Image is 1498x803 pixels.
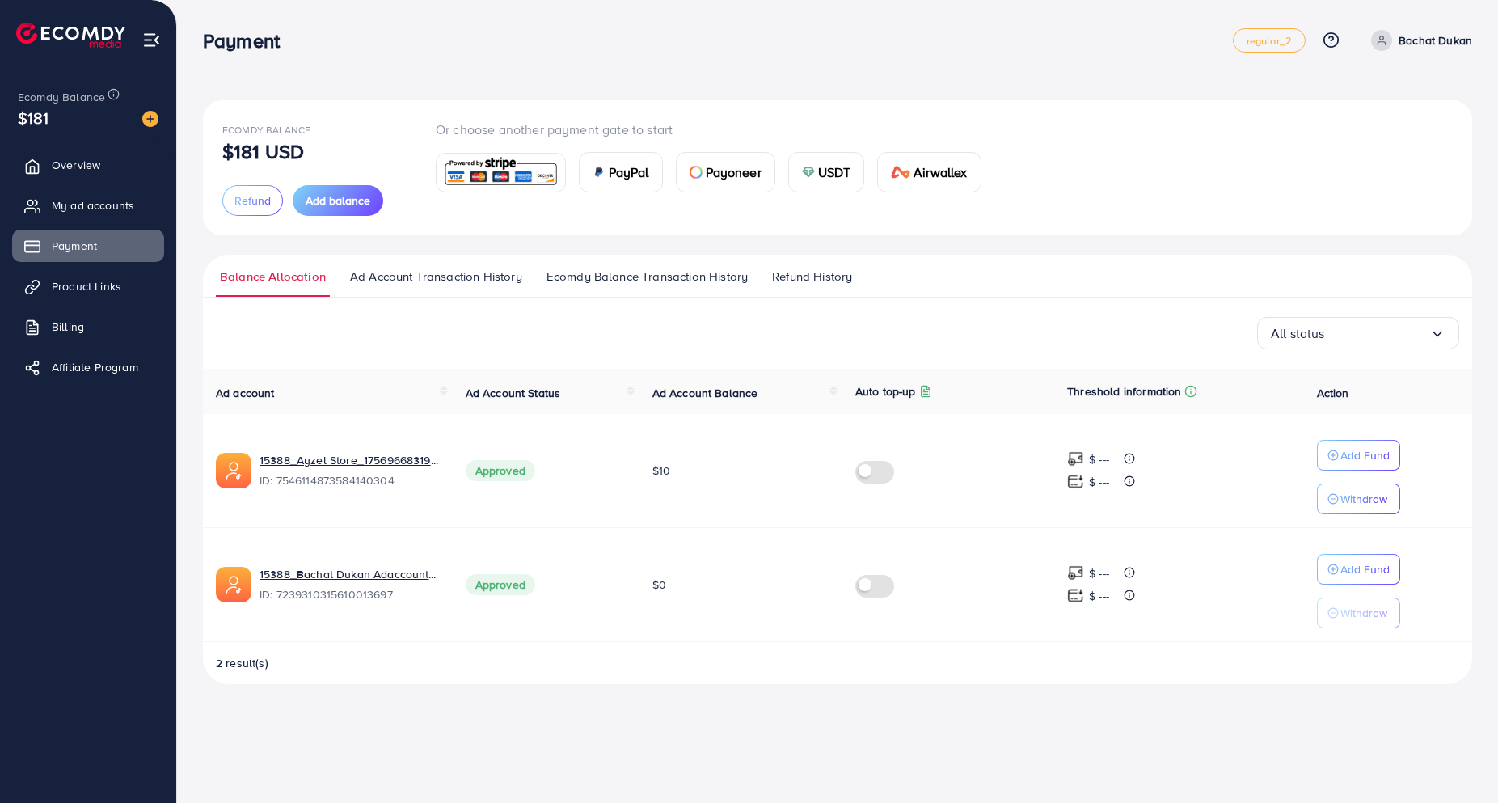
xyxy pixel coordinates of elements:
p: $ --- [1089,564,1109,583]
button: Withdraw [1317,484,1400,514]
span: $0 [652,577,666,593]
img: top-up amount [1067,450,1084,467]
span: Refund [234,192,271,209]
p: Threshold information [1067,382,1181,401]
a: My ad accounts [12,189,164,222]
span: Action [1317,385,1349,401]
img: logo [16,23,125,48]
span: ID: 7546114873584140304 [260,472,440,488]
span: 2 result(s) [216,655,268,671]
span: Refund History [772,268,852,285]
button: Refund [222,185,283,216]
a: Billing [12,311,164,343]
span: ID: 7239310315610013697 [260,586,440,602]
p: Bachat Dukan [1399,31,1472,50]
a: Product Links [12,270,164,302]
a: cardPayoneer [676,152,775,192]
span: Airwallex [914,163,967,182]
p: Withdraw [1340,489,1387,509]
span: Balance Allocation [220,268,326,285]
a: Affiliate Program [12,351,164,383]
span: Product Links [52,278,121,294]
p: Or choose another payment gate to start [436,120,994,139]
span: Ad Account Transaction History [350,268,522,285]
span: Affiliate Program [52,359,138,375]
img: card [802,166,815,179]
a: cardAirwallex [877,152,981,192]
img: image [142,111,158,127]
span: $181 [18,106,49,129]
img: top-up amount [1067,587,1084,604]
p: Add Fund [1340,560,1390,579]
span: $10 [652,463,670,479]
span: My ad accounts [52,197,134,213]
input: Search for option [1325,321,1429,346]
p: Auto top-up [855,382,916,401]
p: $ --- [1089,450,1109,469]
span: Ad Account Status [466,385,561,401]
p: $181 USD [222,142,304,161]
button: Add balance [293,185,383,216]
button: Add Fund [1317,440,1400,471]
img: top-up amount [1067,473,1084,490]
span: Billing [52,319,84,335]
span: Ecomdy Balance [18,89,105,105]
span: Ecomdy Balance Transaction History [546,268,748,285]
div: <span class='underline'>15388_Ayzel Store_1756966831995</span></br>7546114873584140304 [260,452,440,489]
img: ic-ads-acc.e4c84228.svg [216,453,251,488]
span: Add balance [306,192,370,209]
a: Bachat Dukan [1365,30,1472,51]
img: card [441,155,560,190]
a: cardPayPal [579,152,663,192]
span: Payoneer [706,163,762,182]
a: 15388_Ayzel Store_1756966831995 [260,452,440,468]
p: $ --- [1089,586,1109,606]
span: Approved [466,574,535,595]
div: Search for option [1257,317,1459,349]
a: Payment [12,230,164,262]
button: Withdraw [1317,598,1400,628]
span: Ecomdy Balance [222,123,310,137]
span: Ad Account Balance [652,385,758,401]
p: Withdraw [1340,603,1387,623]
img: card [891,166,910,179]
a: cardUSDT [788,152,865,192]
div: <span class='underline'>15388_Bachat Dukan Adaccount_1685533292066</span></br>7239310315610013697 [260,566,440,603]
img: ic-ads-acc.e4c84228.svg [216,567,251,602]
span: Approved [466,460,535,481]
img: top-up amount [1067,564,1084,581]
span: Payment [52,238,97,254]
iframe: Chat [1429,730,1486,791]
span: PayPal [609,163,649,182]
img: card [593,166,606,179]
a: 15388_Bachat Dukan Adaccount_1685533292066 [260,566,440,582]
img: menu [142,31,161,49]
button: Add Fund [1317,554,1400,585]
img: card [690,166,703,179]
p: Add Fund [1340,446,1390,465]
span: regular_2 [1247,36,1292,46]
p: $ --- [1089,472,1109,492]
a: Overview [12,149,164,181]
a: card [436,153,566,192]
h3: Payment [203,29,293,53]
span: USDT [818,163,851,182]
span: Overview [52,157,100,173]
span: All status [1271,321,1325,346]
a: regular_2 [1233,28,1306,53]
span: Ad account [216,385,275,401]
